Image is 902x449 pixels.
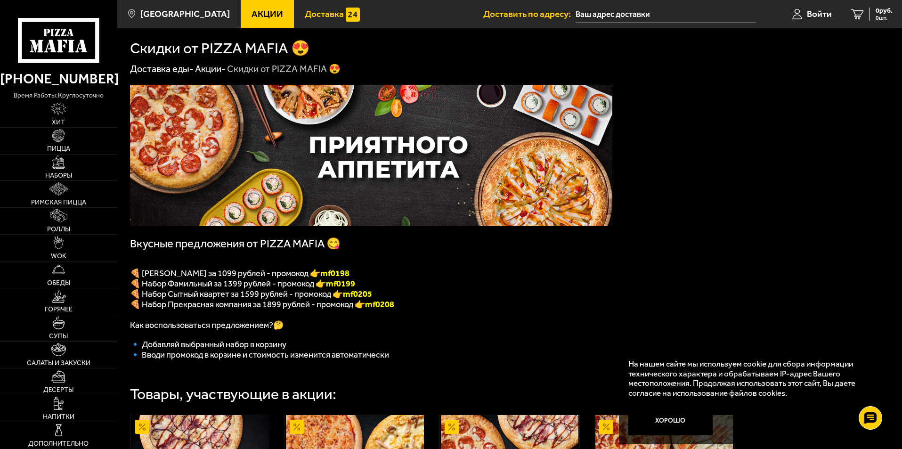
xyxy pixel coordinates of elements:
span: 0 руб. [876,8,893,14]
span: Акции [252,9,283,18]
a: Акции- [195,63,226,74]
b: mf0199 [326,278,355,289]
font: mf0198 [320,268,349,278]
span: Десерты [43,387,73,393]
span: 🍕 Набор Фамильный за 1399 рублей - промокод 👉 [130,278,355,289]
input: Ваш адрес доставки [576,6,756,23]
b: mf0205 [343,289,372,299]
span: Как воспользоваться предложением?🤔 [130,320,284,330]
span: 🍕 Набор Прекрасная компания за 1899 рублей - промокод 👉 [130,299,365,310]
p: На нашем сайте мы используем cookie для сбора информации технического характера и обрабатываем IP... [628,359,875,398]
span: Доставить по адресу: [483,9,576,18]
img: Акционный [445,420,459,434]
span: Супы [49,333,68,340]
span: Вкусные предложения от PIZZA MAFIA 😋 [130,237,341,250]
span: 🍕 [PERSON_NAME] за 1099 рублей - промокод 👉 [130,268,349,278]
span: mf0208 [365,299,394,310]
div: Товары, участвующие в акции: [130,387,336,402]
span: Напитки [43,414,74,420]
img: Акционный [599,420,613,434]
img: 15daf4d41897b9f0e9f617042186c801.svg [346,8,360,22]
span: 🍕 Набор Сытный квартет за 1599 рублей - промокод 👉 [130,289,372,299]
img: 1024x1024 [130,85,612,226]
img: Акционный [135,420,149,434]
span: WOK [51,253,66,260]
span: Римская пицца [31,199,86,206]
span: Войти [807,9,832,18]
span: 0 шт. [876,15,893,21]
span: Обеды [47,280,70,286]
span: Дополнительно [28,441,89,447]
a: Доставка еды- [130,63,194,74]
button: Хорошо [628,407,713,435]
span: Наборы [45,172,72,179]
span: Доставка [305,9,344,18]
img: Акционный [290,420,304,434]
span: 🔹 Добавляй выбранный набор в корзину [130,339,286,350]
span: [GEOGRAPHIC_DATA] [140,9,230,18]
span: Роллы [47,226,70,233]
div: Скидки от PIZZA MAFIA 😍 [227,63,341,75]
span: Салаты и закуски [27,360,90,367]
span: 🔹 Вводи промокод в корзине и стоимость изменится автоматически [130,350,389,360]
span: Пицца [47,146,70,152]
span: Горячее [45,306,73,313]
h1: Скидки от PIZZA MAFIA 😍 [130,41,310,56]
span: Хит [52,119,65,126]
